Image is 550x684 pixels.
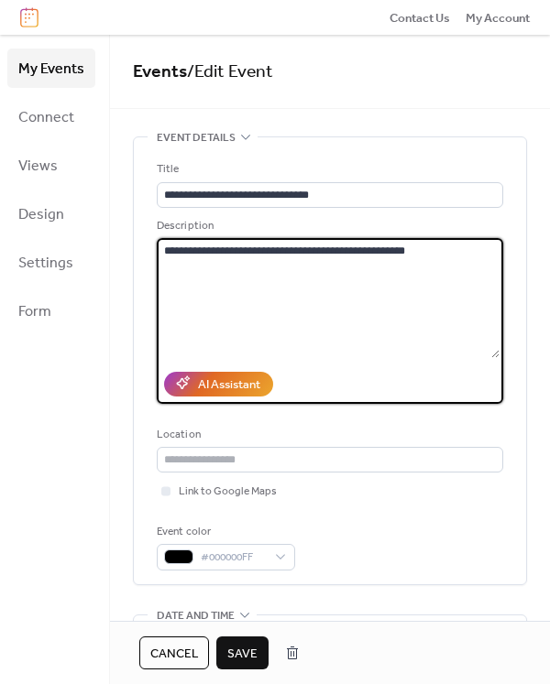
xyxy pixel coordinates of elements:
a: Form [7,291,95,331]
span: My Account [466,9,530,27]
div: Location [157,426,500,444]
span: Date and time [157,606,235,624]
span: #000000FF [201,548,266,567]
a: Settings [7,243,95,282]
span: Contact Us [390,9,450,27]
span: Design [18,201,64,229]
span: Cancel [150,645,198,663]
span: Settings [18,249,73,277]
a: Contact Us [390,8,450,27]
a: My Events [7,49,95,88]
img: logo [20,7,38,27]
span: Event details [157,129,236,147]
span: My Events [18,55,84,83]
span: Connect [18,103,74,132]
span: Form [18,298,51,326]
div: Title [157,160,500,179]
a: My Account [466,8,530,27]
span: Save [227,645,258,663]
a: Connect [7,97,95,136]
button: Save [216,636,269,669]
a: Events [133,55,187,89]
span: Views [18,152,58,180]
span: / Edit Event [187,55,273,89]
a: Design [7,194,95,233]
a: Views [7,146,95,185]
span: Link to Google Maps [179,483,277,501]
button: Cancel [139,636,209,669]
div: Event color [157,523,291,541]
div: AI Assistant [198,375,260,394]
button: AI Assistant [164,372,273,396]
div: Description [157,217,500,235]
